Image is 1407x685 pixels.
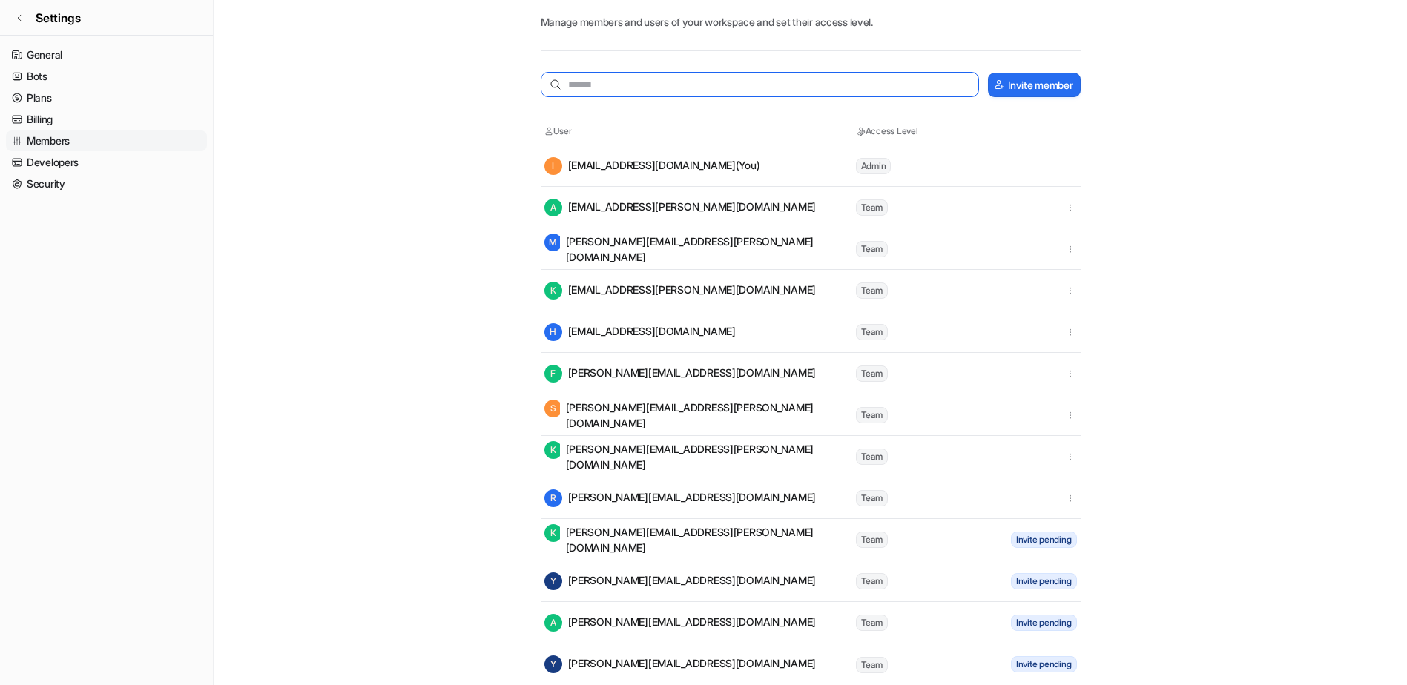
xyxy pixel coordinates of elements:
[544,400,562,417] span: S
[544,400,854,431] div: [PERSON_NAME][EMAIL_ADDRESS][PERSON_NAME][DOMAIN_NAME]
[544,282,562,300] span: K
[544,524,562,542] span: K
[544,127,553,136] img: User
[6,130,207,151] a: Members
[856,282,888,299] span: Team
[544,157,562,175] span: I
[544,124,855,139] th: User
[544,655,817,673] div: [PERSON_NAME][EMAIL_ADDRESS][DOMAIN_NAME]
[36,9,81,27] span: Settings
[544,614,562,632] span: A
[544,199,562,216] span: A
[1011,615,1077,631] span: Invite pending
[541,14,1081,30] p: Manage members and users of your workspace and set their access level.
[6,66,207,87] a: Bots
[856,127,866,136] img: Access Level
[544,365,562,383] span: F
[856,449,888,465] span: Team
[1011,532,1077,548] span: Invite pending
[6,87,207,108] a: Plans
[856,657,888,673] span: Team
[855,124,989,139] th: Access Level
[856,158,892,174] span: Admin
[544,489,817,507] div: [PERSON_NAME][EMAIL_ADDRESS][DOMAIN_NAME]
[856,532,888,548] span: Team
[544,572,817,590] div: [PERSON_NAME][EMAIL_ADDRESS][DOMAIN_NAME]
[6,44,207,65] a: General
[544,655,562,673] span: Y
[544,234,562,251] span: M
[856,407,888,423] span: Team
[544,282,817,300] div: [EMAIL_ADDRESS][PERSON_NAME][DOMAIN_NAME]
[6,109,207,130] a: Billing
[856,241,888,257] span: Team
[544,572,562,590] span: Y
[1011,573,1077,589] span: Invite pending
[856,490,888,506] span: Team
[544,365,817,383] div: [PERSON_NAME][EMAIL_ADDRESS][DOMAIN_NAME]
[856,615,888,631] span: Team
[6,152,207,173] a: Developers
[544,441,854,472] div: [PERSON_NAME][EMAIL_ADDRESS][PERSON_NAME][DOMAIN_NAME]
[544,441,562,459] span: K
[6,173,207,194] a: Security
[544,157,760,175] div: [EMAIL_ADDRESS][DOMAIN_NAME] (You)
[544,234,854,265] div: [PERSON_NAME][EMAIL_ADDRESS][PERSON_NAME][DOMAIN_NAME]
[544,489,562,507] span: R
[544,614,817,632] div: [PERSON_NAME][EMAIL_ADDRESS][DOMAIN_NAME]
[856,365,888,382] span: Team
[856,199,888,216] span: Team
[856,573,888,589] span: Team
[544,199,817,216] div: [EMAIL_ADDRESS][PERSON_NAME][DOMAIN_NAME]
[544,524,854,555] div: [PERSON_NAME][EMAIL_ADDRESS][PERSON_NAME][DOMAIN_NAME]
[988,73,1080,97] button: Invite member
[856,324,888,340] span: Team
[544,323,736,341] div: [EMAIL_ADDRESS][DOMAIN_NAME]
[544,323,562,341] span: H
[1011,656,1077,672] span: Invite pending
